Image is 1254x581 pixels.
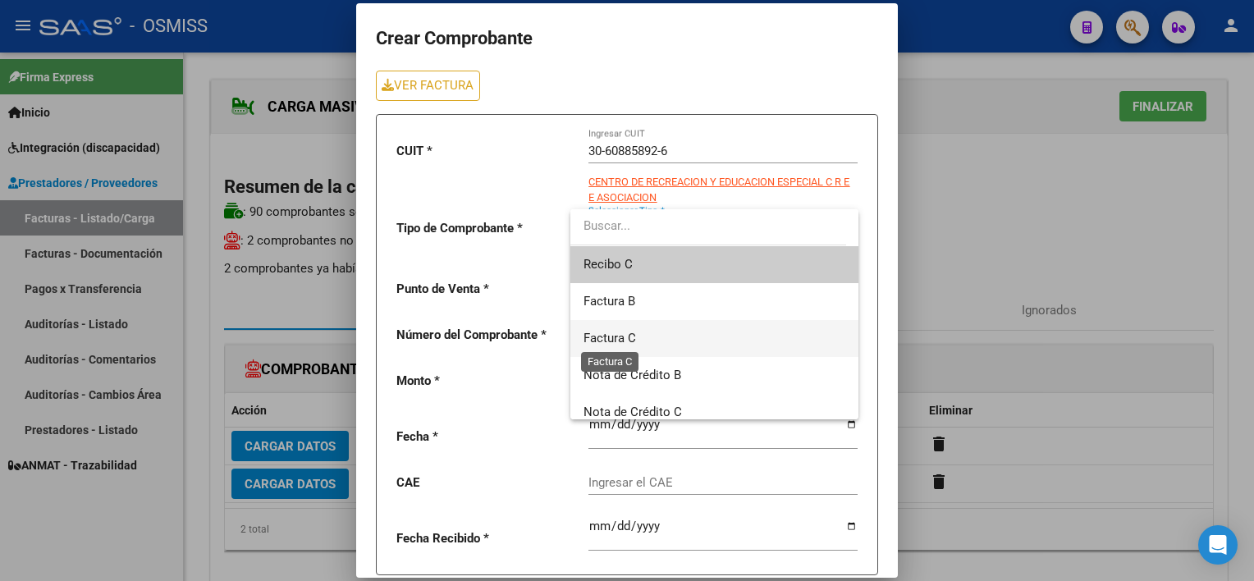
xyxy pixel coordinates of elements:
span: Nota de Crédito C [584,405,682,419]
div: Open Intercom Messenger [1198,525,1238,565]
span: Factura C [584,331,636,345]
span: Factura B [584,294,635,309]
input: dropdown search [570,208,846,245]
span: Nota de Crédito B [584,368,681,382]
span: Recibo C [584,257,633,272]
